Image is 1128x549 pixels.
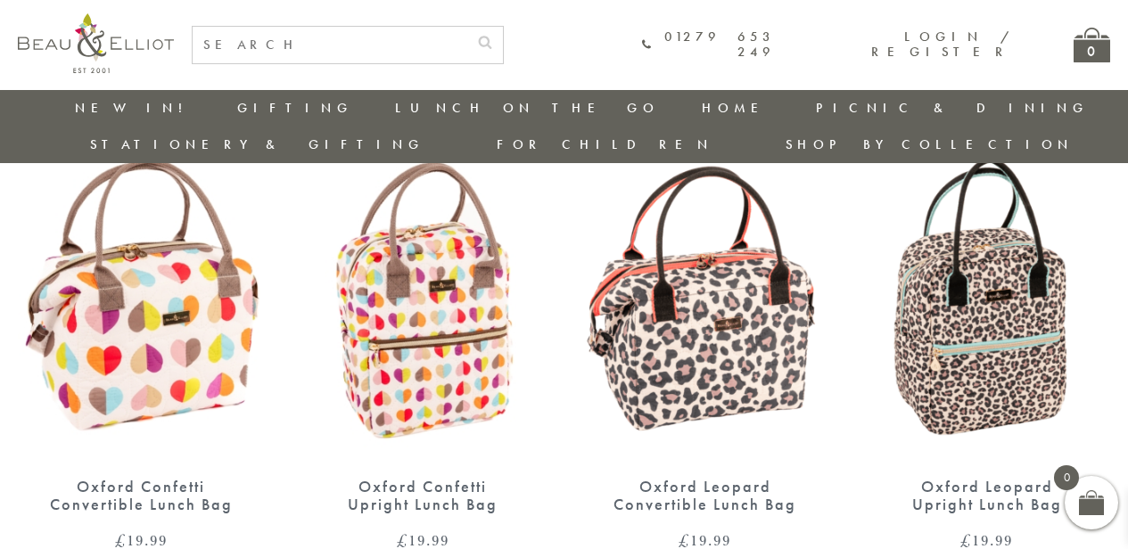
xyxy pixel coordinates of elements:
[193,27,467,63] input: SEARCH
[300,142,546,548] a: Oxford Confetti Upright Lunch Bag £19.99
[816,99,1089,117] a: Picnic & Dining
[49,478,233,514] div: Oxford Confetti Convertible Lunch Bag
[18,142,264,548] a: Oxford Confetti Convertible Lunch Bag £19.99
[871,28,1011,61] a: Login / Register
[895,478,1079,514] div: Oxford Leopard Upright Lunch Bag
[786,135,1074,153] a: Shop by collection
[18,13,174,73] img: logo
[237,99,353,117] a: Gifting
[1054,465,1079,490] span: 0
[90,135,424,153] a: Stationery & Gifting
[582,142,828,548] a: Oxford Leopard Convertible Lunch Bag £19.99
[395,99,659,117] a: Lunch On The Go
[331,478,515,514] div: Oxford Confetti Upright Lunch Bag
[613,478,797,514] div: Oxford Leopard Convertible Lunch Bag
[702,99,773,117] a: Home
[642,29,775,61] a: 01279 653 249
[497,135,713,153] a: For Children
[1074,28,1110,62] a: 0
[75,99,194,117] a: New in!
[864,142,1110,548] a: Oxford Leopard Upright Lunch Bag £19.99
